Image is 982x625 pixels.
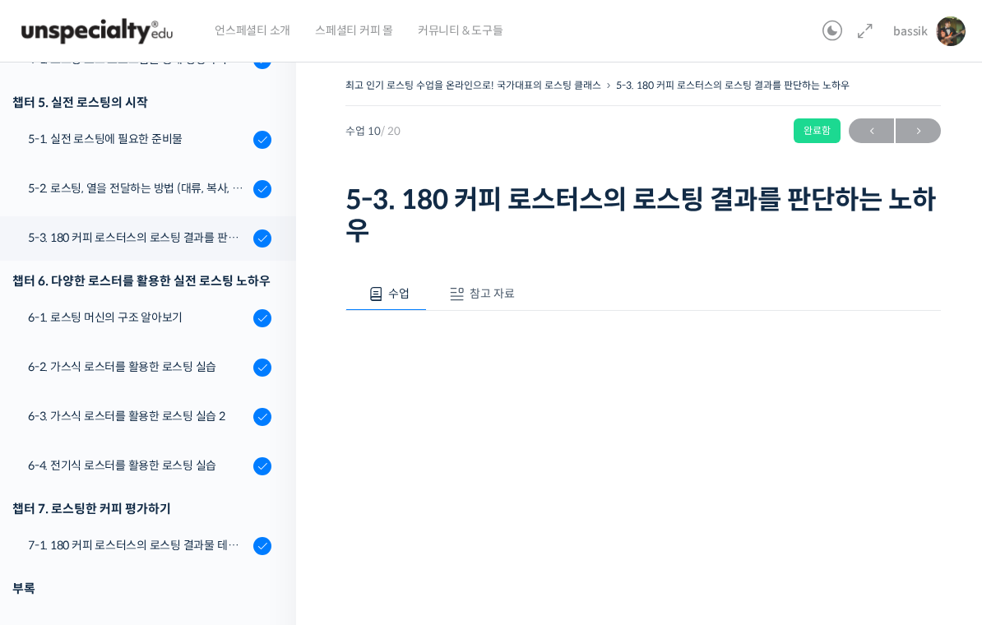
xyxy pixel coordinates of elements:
span: 홈 [52,513,62,526]
a: 홈 [5,488,109,530]
div: 챕터 7. 로스팅한 커피 평가하기 [12,498,271,520]
a: 5-3. 180 커피 로스터스의 로스팅 결과를 판단하는 노하우 [616,79,850,91]
span: bassik [893,24,928,39]
div: 5-3. 180 커피 로스터스의 로스팅 결과를 판단하는 노하우 [28,229,248,247]
a: 대화 [109,488,212,530]
a: 다음→ [896,118,941,143]
div: 6-1. 로스팅 머신의 구조 알아보기 [28,308,248,326]
a: 최고 인기 로스팅 수업을 온라인으로! 국가대표의 로스팅 클래스 [345,79,601,91]
div: 6-4. 전기식 로스터를 활용한 로스팅 실습 [28,456,248,475]
span: 참고 자료 [470,286,515,301]
div: 6-3. 가스식 로스터를 활용한 로스팅 실습 2 [28,407,248,425]
span: / 20 [381,124,401,138]
span: 수업 [388,286,410,301]
div: 6-2. 가스식 로스터를 활용한 로스팅 실습 [28,358,248,376]
span: 대화 [151,514,170,527]
span: → [896,120,941,142]
span: 수업 10 [345,126,401,137]
h1: 5-3. 180 커피 로스터스의 로스팅 결과를 판단하는 노하우 [345,184,941,248]
div: 5-2. 로스팅, 열을 전달하는 방법 (대류, 복사, 전도) [28,179,248,197]
div: 챕터 5. 실전 로스팅의 시작 [12,91,271,113]
span: 설정 [254,513,274,526]
span: ← [849,120,894,142]
div: 챕터 6. 다양한 로스터를 활용한 실전 로스팅 노하우 [12,270,271,292]
div: 7-1. 180 커피 로스터스의 로스팅 결과물 테스트 노하우 [28,536,248,554]
a: ←이전 [849,118,894,143]
a: 설정 [212,488,316,530]
div: 5-1. 실전 로스팅에 필요한 준비물 [28,130,248,148]
div: 부록 [12,577,271,600]
div: 완료함 [794,118,841,143]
